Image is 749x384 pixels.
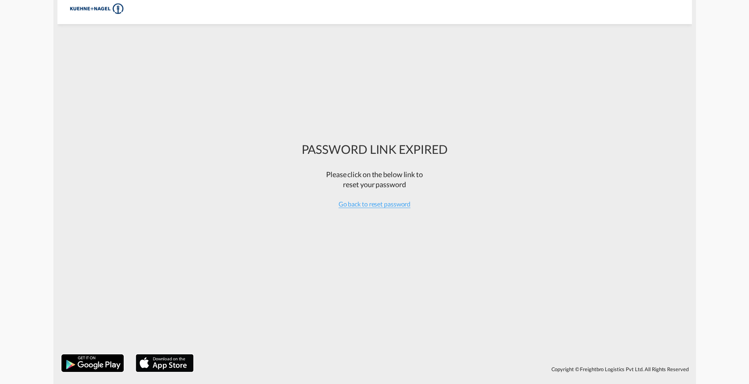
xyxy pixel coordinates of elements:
span: Go back to reset password [339,200,411,208]
div: Copyright © Freightbro Logistics Pvt Ltd. All Rights Reserved [198,362,692,376]
div: PASSWORD LINK EXPIRED [302,141,448,157]
span: Please click on the below link to [326,170,423,179]
img: google.png [61,353,124,373]
span: reset your password [343,180,406,189]
img: apple.png [135,353,194,373]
